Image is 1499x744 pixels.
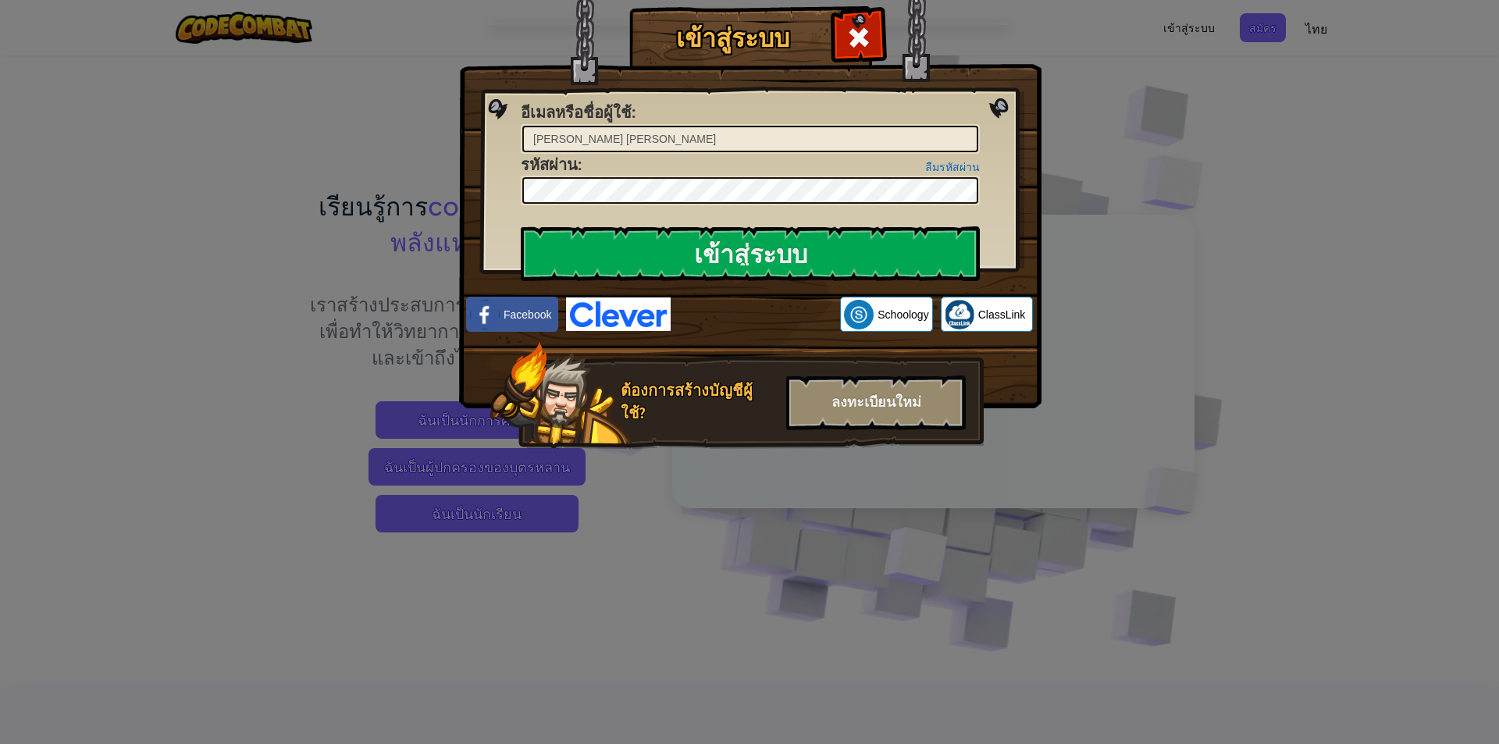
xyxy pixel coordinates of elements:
[521,154,578,175] span: รหัสผ่าน
[925,161,980,173] a: ลืมรหัสผ่าน
[844,300,874,329] img: schoology.png
[566,297,671,331] img: clever-logo-blue.png
[521,154,582,176] label: :
[786,376,966,430] div: ลงทะเบียนใหม่
[521,101,632,123] span: อีเมลหรือชื่อผู้ใช้
[671,297,840,332] iframe: ปุ่มลงชื่อเข้าใช้ด้วย Google
[945,300,974,329] img: classlink-logo-small.png
[521,101,636,124] label: :
[633,24,832,52] h1: เข้าสู่ระบบ
[621,379,777,424] div: ต้องการสร้างบัญชีผู้ใช้?
[521,226,980,281] input: เข้าสู่ระบบ
[470,300,500,329] img: facebook_small.png
[878,307,928,322] span: Schoology
[978,307,1026,322] span: ClassLink
[504,307,551,322] span: Facebook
